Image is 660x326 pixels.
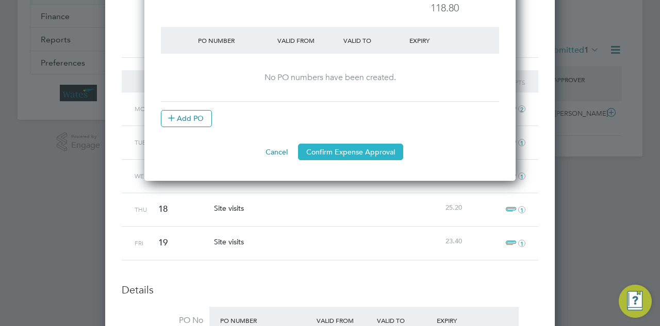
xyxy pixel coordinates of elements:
[135,104,150,113] span: Mon
[341,31,407,50] div: Valid To
[135,172,148,180] span: Wed
[195,31,275,50] div: PO Number
[171,72,489,83] div: No PO numbers have been created.
[445,237,462,245] span: 23.40
[407,31,473,50] div: Expiry
[518,105,525,113] i: 2
[445,203,462,212] span: 25.20
[619,285,652,318] button: Engage Resource Center
[135,205,147,213] span: Thu
[518,240,525,247] i: 1
[214,237,244,246] span: Site visits
[298,144,403,160] button: Confirm Expense Approval
[431,2,459,14] span: 118.80
[257,144,296,160] button: Cancel
[518,206,525,213] i: 1
[518,139,525,146] i: 1
[122,315,203,326] label: PO No
[135,138,146,146] span: Tue
[158,204,168,214] span: 18
[518,173,525,180] i: 1
[135,239,143,247] span: Fri
[122,283,538,297] h3: Details
[214,204,244,213] span: Site visits
[275,31,341,50] div: Valid From
[161,110,212,127] button: Add PO
[158,237,168,248] span: 19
